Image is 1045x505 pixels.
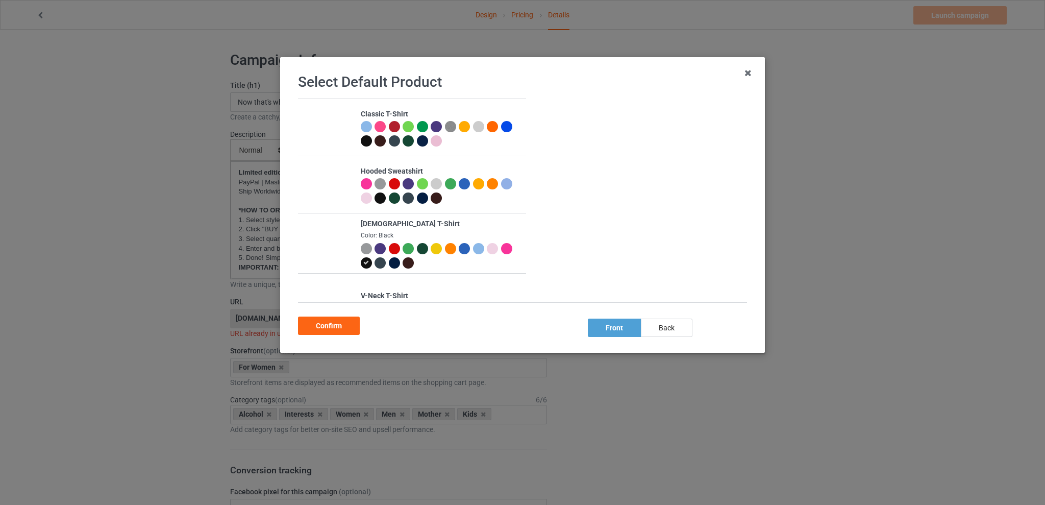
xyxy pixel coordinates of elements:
div: [DEMOGRAPHIC_DATA] T-Shirt [361,219,520,229]
div: front [588,319,641,337]
div: Hooded Sweatshirt [361,166,520,177]
img: heather_texture.png [445,121,456,132]
div: V-Neck T-Shirt [361,291,520,301]
div: back [641,319,692,337]
h1: Select Default Product [298,73,747,91]
div: Classic T-Shirt [361,109,520,119]
div: Confirm [298,317,360,335]
div: Color: Black [361,231,520,240]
